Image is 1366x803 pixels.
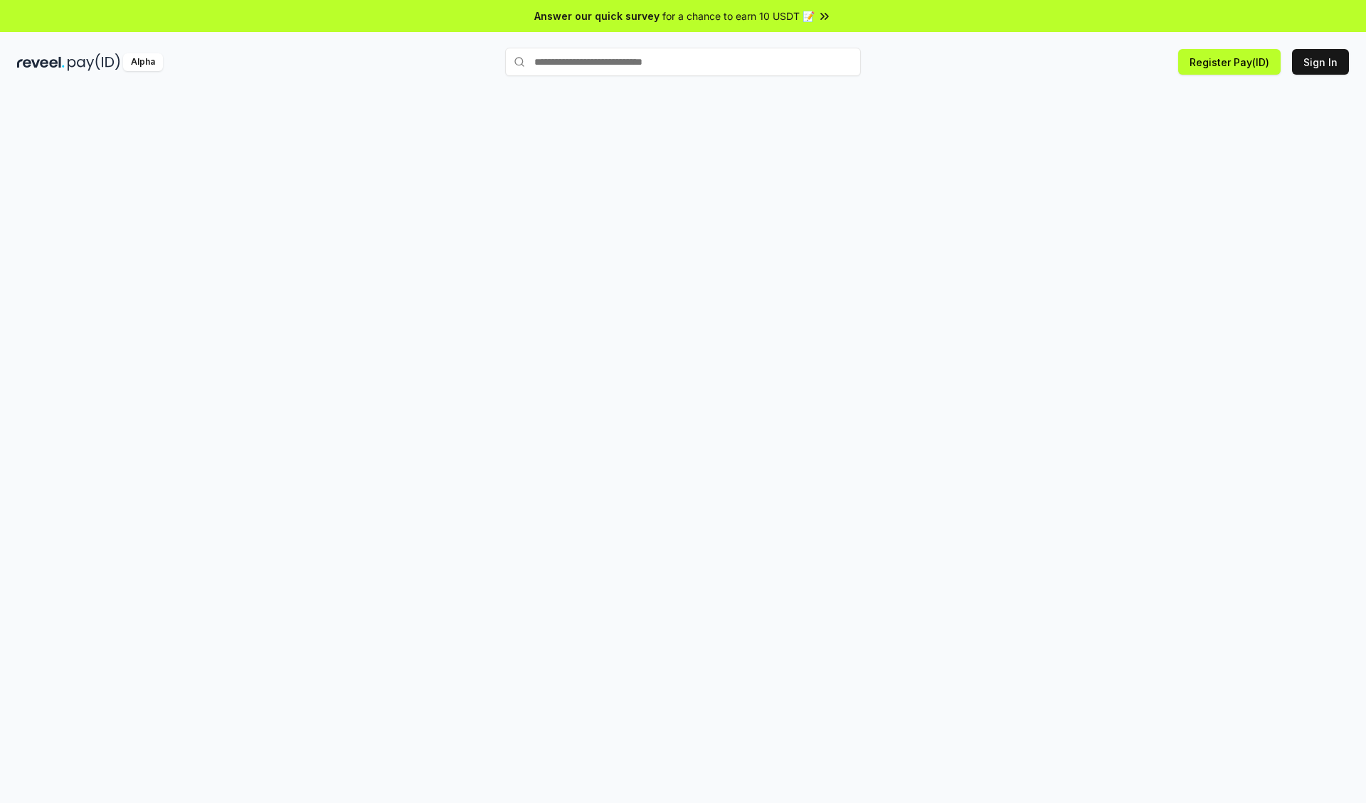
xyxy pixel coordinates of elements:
span: for a chance to earn 10 USDT 📝 [662,9,815,23]
div: Alpha [123,53,163,71]
button: Sign In [1292,49,1349,75]
button: Register Pay(ID) [1178,49,1281,75]
img: pay_id [68,53,120,71]
img: reveel_dark [17,53,65,71]
span: Answer our quick survey [534,9,660,23]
